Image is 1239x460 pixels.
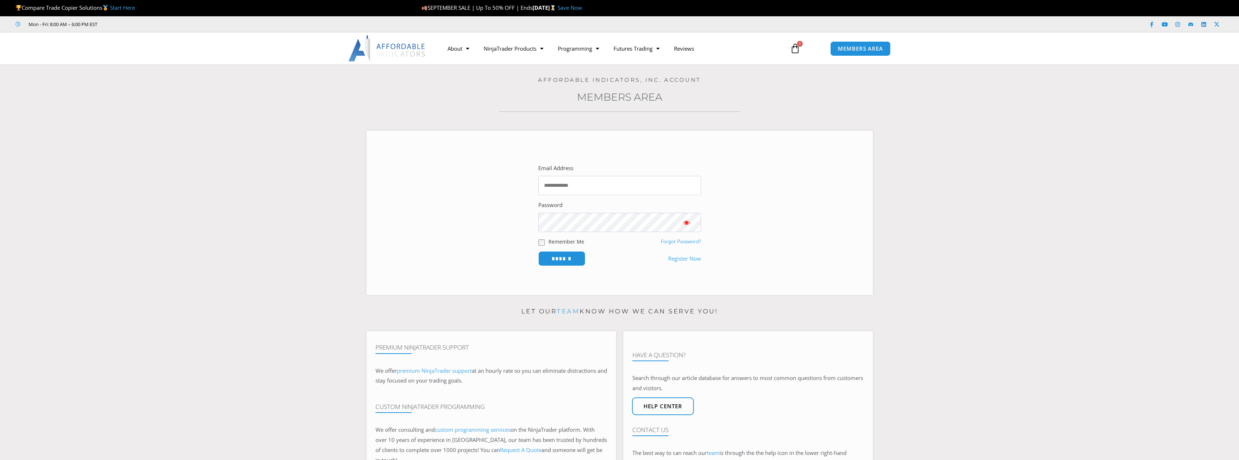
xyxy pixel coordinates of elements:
a: Start Here [110,4,135,11]
img: 🏆 [16,5,21,10]
label: Password [538,200,563,210]
a: Reviews [667,40,701,57]
a: Futures Trading [606,40,667,57]
span: We offer [375,367,397,374]
button: Show password [672,213,701,232]
a: custom programming services [435,426,510,433]
strong: [DATE] [532,4,557,11]
label: Remember Me [548,238,584,245]
p: Let our know how we can serve you! [366,306,873,317]
iframe: Customer reviews powered by Trustpilot [107,21,216,28]
span: MEMBERS AREA [838,46,883,51]
span: at an hourly rate so you can eliminate distractions and stay focused on your trading goals. [375,367,607,384]
a: Affordable Indicators, Inc. Account [538,76,701,83]
a: 0 [779,38,811,59]
p: Search through our article database for answers to most common questions from customers and visit... [632,373,864,393]
a: team [557,308,580,315]
a: team [707,449,720,456]
a: premium NinjaTrader support [397,367,472,374]
a: About [440,40,476,57]
h4: Custom NinjaTrader Programming [375,403,607,410]
a: Save Now [557,4,582,11]
a: NinjaTrader Products [476,40,551,57]
h4: Contact Us [632,426,864,434]
span: Compare Trade Copier Solutions [16,4,135,11]
a: Programming [551,40,606,57]
a: Request A Quote [500,446,542,453]
h4: Have A Question? [632,351,864,359]
a: Members Area [577,91,662,103]
span: Help center [644,404,682,409]
a: MEMBERS AREA [830,41,891,56]
h4: Premium NinjaTrader Support [375,344,607,351]
img: 🥇 [103,5,108,10]
span: SEPTEMBER SALE | Up To 50% OFF | Ends [421,4,532,11]
span: Mon - Fri: 8:00 AM – 6:00 PM EST [27,20,97,29]
img: LogoAI [348,35,426,62]
nav: Menu [440,40,782,57]
span: We offer consulting and [375,426,510,433]
img: ⌛ [550,5,556,10]
span: 0 [797,41,803,47]
a: Register Now [668,254,701,264]
img: 🍂 [422,5,427,10]
label: Email Address [538,163,573,173]
a: Forgot Password? [661,238,701,245]
a: Help center [632,397,694,415]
